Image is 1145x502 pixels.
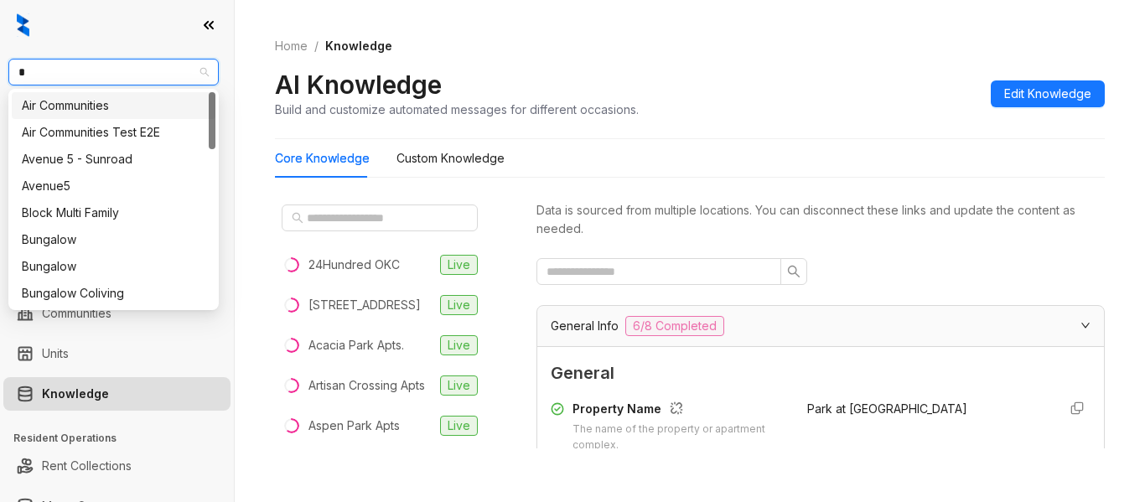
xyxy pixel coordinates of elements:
span: General Info [551,317,619,335]
div: General Info6/8 Completed [537,306,1104,346]
h3: Resident Operations [13,431,234,446]
span: Live [440,335,478,355]
div: Property Name [572,400,787,422]
li: Units [3,337,231,370]
li: Leasing [3,184,231,218]
span: Live [440,295,478,315]
li: Leads [3,112,231,146]
a: Communities [42,297,111,330]
div: Core Knowledge [275,149,370,168]
div: Air Communities Test E2E [12,119,215,146]
span: Edit Knowledge [1004,85,1091,103]
div: Aspen Park Apts [308,417,400,435]
span: Park at [GEOGRAPHIC_DATA] [807,401,967,416]
div: Block Multi Family [22,204,205,222]
div: [STREET_ADDRESS] [308,296,421,314]
span: General [551,360,1091,386]
div: The name of the property or apartment complex. [572,422,787,453]
div: Bungalow Coliving [22,284,205,303]
a: Rent Collections [42,449,132,483]
div: Air Communities [22,96,205,115]
div: Bungalow [12,253,215,280]
div: Block Multi Family [12,199,215,226]
span: Knowledge [325,39,392,53]
div: Air Communities Test E2E [22,123,205,142]
img: logo [17,13,29,37]
div: 24Hundred OKC [308,256,400,274]
div: Avenue 5 - Sunroad [12,146,215,173]
div: Avenue5 [22,177,205,195]
div: Avenue5 [12,173,215,199]
div: Bungalow [22,257,205,276]
div: Build and customize automated messages for different occasions. [275,101,639,118]
div: Avenue 5 - Sunroad [22,150,205,168]
div: Air Communities [12,92,215,119]
div: Data is sourced from multiple locations. You can disconnect these links and update the content as... [536,201,1105,238]
div: Bungalow [12,226,215,253]
span: Live [440,375,478,396]
div: Artisan Crossing Apts [308,376,425,395]
div: Acacia Park Apts. [308,336,404,355]
span: 6/8 Completed [625,316,724,336]
li: Collections [3,225,231,258]
li: Knowledge [3,377,231,411]
li: / [314,37,319,55]
a: Home [272,37,311,55]
span: Live [440,255,478,275]
span: search [292,212,303,224]
div: Custom Knowledge [396,149,505,168]
h2: AI Knowledge [275,69,442,101]
li: Communities [3,297,231,330]
span: Live [440,416,478,436]
a: Knowledge [42,377,109,411]
div: Bungalow [22,230,205,249]
a: Units [42,337,69,370]
button: Edit Knowledge [991,80,1105,107]
li: Rent Collections [3,449,231,483]
div: Bungalow Coliving [12,280,215,307]
span: expanded [1080,320,1091,330]
span: search [787,265,800,278]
